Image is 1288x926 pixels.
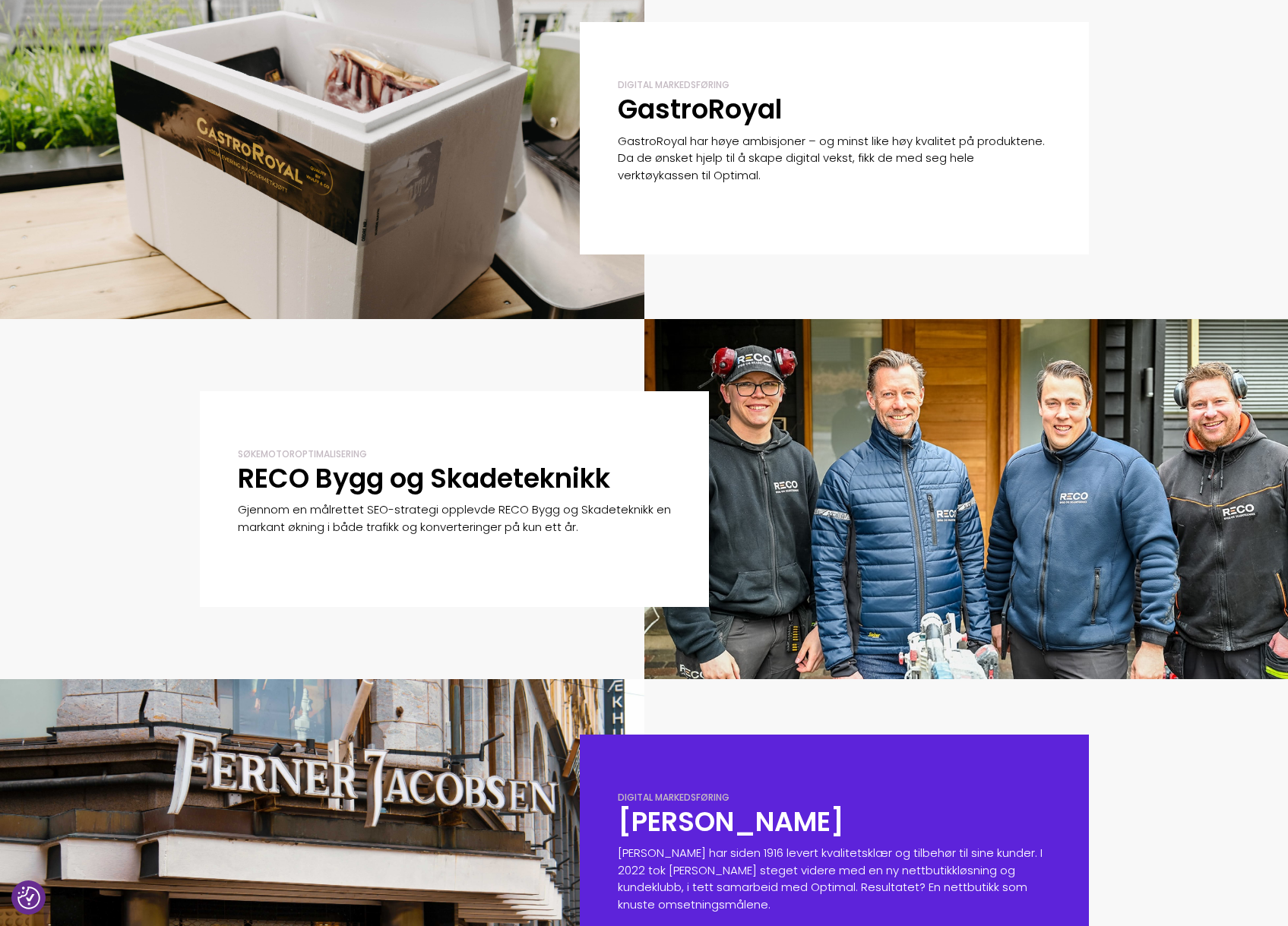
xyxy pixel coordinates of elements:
[618,92,1051,127] h2: GastroRoyal
[238,448,671,461] div: Søkemotoroptimalisering
[618,792,1051,804] div: Digital markedsføring
[238,501,671,536] p: Gjennom en målrettet SEO-strategi opplevde RECO Bygg og Skadeteknikk en markant økning i både tra...
[17,886,40,909] img: Revisit consent button
[618,133,1051,185] p: GastroRoyal har høye ambisjoner – og minst like høy kvalitet på produktene. Da de ønsket hjelp ti...
[17,886,40,909] button: Samtykkepreferanser
[618,79,1051,92] div: Digital markedsføring
[618,804,1051,839] h2: [PERSON_NAME]
[238,461,671,496] h2: RECO Bygg og Skadeteknikk
[618,845,1051,913] p: [PERSON_NAME] har siden 1916 levert kvalitetsklær og tilbehør til sine kunder. I 2022 tok [PERSON...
